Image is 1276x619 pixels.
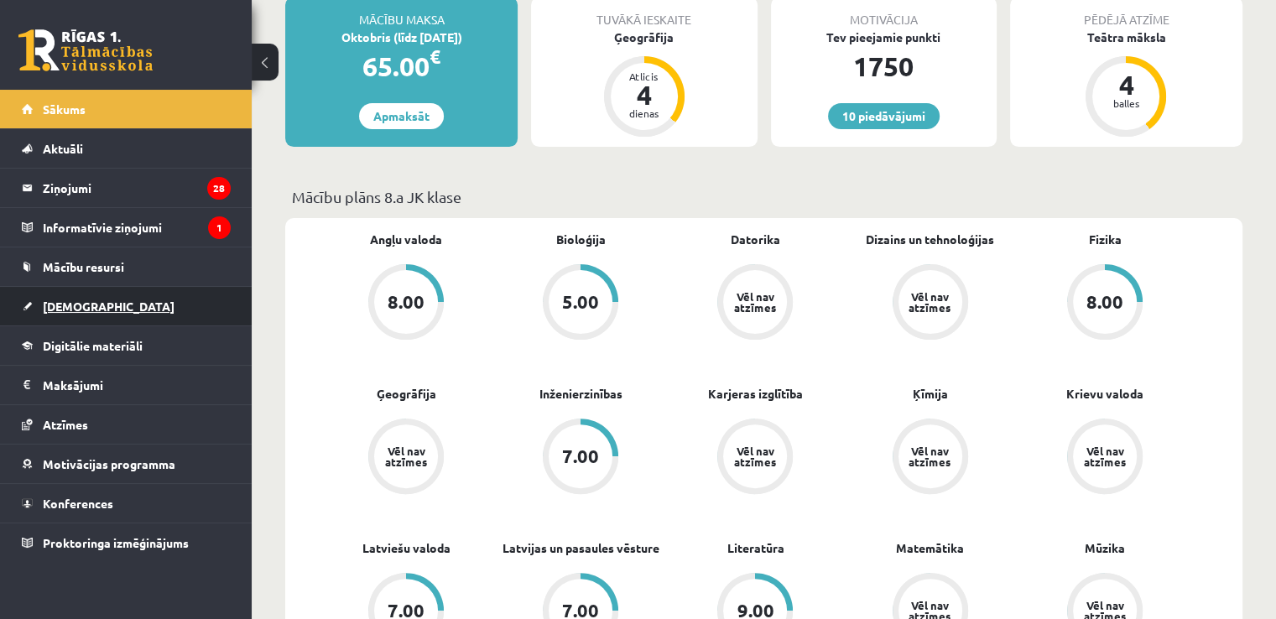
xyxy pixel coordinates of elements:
[43,366,231,404] legend: Maksājumi
[18,29,153,71] a: Rīgas 1. Tālmācības vidusskola
[22,405,231,444] a: Atzīmes
[843,419,1018,497] a: Vēl nav atzīmes
[727,539,784,557] a: Literatūra
[383,445,430,467] div: Vēl nav atzīmes
[1085,539,1125,557] a: Mūzika
[668,264,842,343] a: Vēl nav atzīmes
[292,185,1236,208] p: Mācību plāns 8.a JK klase
[619,81,669,108] div: 4
[43,338,143,353] span: Digitālie materiāli
[377,385,436,403] a: Ģeogrāfija
[1066,385,1143,403] a: Krievu valoda
[619,71,669,81] div: Atlicis
[370,231,442,248] a: Angļu valoda
[896,539,964,557] a: Matemātika
[43,496,113,511] span: Konferences
[22,169,231,207] a: Ziņojumi28
[828,103,940,129] a: 10 piedāvājumi
[43,535,189,550] span: Proktoringa izmēģinājums
[22,523,231,562] a: Proktoringa izmēģinājums
[531,29,757,46] div: Ģeogrāfija
[668,419,842,497] a: Vēl nav atzīmes
[913,385,948,403] a: Ķīmija
[771,29,997,46] div: Tev pieejamie punkti
[1010,29,1242,139] a: Teātra māksla 4 balles
[43,169,231,207] legend: Ziņojumi
[430,44,440,69] span: €
[562,447,599,466] div: 7.00
[285,46,518,86] div: 65.00
[907,445,954,467] div: Vēl nav atzīmes
[22,208,231,247] a: Informatīvie ziņojumi1
[732,291,779,313] div: Vēl nav atzīmes
[732,445,779,467] div: Vēl nav atzīmes
[556,231,606,248] a: Bioloģija
[208,216,231,239] i: 1
[319,264,493,343] a: 8.00
[22,247,231,286] a: Mācību resursi
[1088,231,1121,248] a: Fizika
[207,177,231,200] i: 28
[562,293,599,311] div: 5.00
[22,129,231,168] a: Aktuāli
[843,264,1018,343] a: Vēl nav atzīmes
[22,326,231,365] a: Digitālie materiāli
[22,445,231,483] a: Motivācijas programma
[493,419,668,497] a: 7.00
[43,299,174,314] span: [DEMOGRAPHIC_DATA]
[619,108,669,118] div: dienas
[43,259,124,274] span: Mācību resursi
[1018,264,1192,343] a: 8.00
[319,419,493,497] a: Vēl nav atzīmes
[43,417,88,432] span: Atzīmes
[731,231,780,248] a: Datorika
[1010,29,1242,46] div: Teātra māksla
[359,103,444,129] a: Apmaksāt
[43,456,175,471] span: Motivācijas programma
[362,539,451,557] a: Latviešu valoda
[388,293,424,311] div: 8.00
[1018,419,1192,497] a: Vēl nav atzīmes
[22,366,231,404] a: Maksājumi
[503,539,659,557] a: Latvijas un pasaules vēsture
[43,141,83,156] span: Aktuāli
[43,208,231,247] legend: Informatīvie ziņojumi
[493,264,668,343] a: 5.00
[531,29,757,139] a: Ģeogrāfija Atlicis 4 dienas
[1081,445,1128,467] div: Vēl nav atzīmes
[285,29,518,46] div: Oktobris (līdz [DATE])
[708,385,803,403] a: Karjeras izglītība
[907,291,954,313] div: Vēl nav atzīmes
[771,46,997,86] div: 1750
[1101,71,1151,98] div: 4
[22,90,231,128] a: Sākums
[22,484,231,523] a: Konferences
[43,101,86,117] span: Sākums
[539,385,622,403] a: Inženierzinības
[22,287,231,325] a: [DEMOGRAPHIC_DATA]
[866,231,994,248] a: Dizains un tehnoloģijas
[1101,98,1151,108] div: balles
[1086,293,1123,311] div: 8.00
